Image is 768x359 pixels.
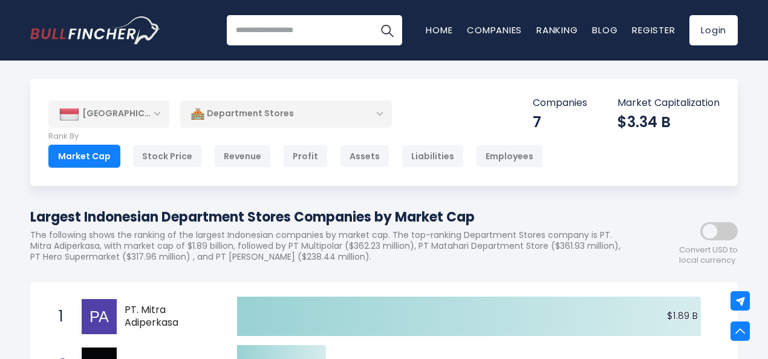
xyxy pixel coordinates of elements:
span: PT. Mitra Adiperkasa [125,304,216,329]
p: Companies [533,97,587,110]
span: Convert USD to local currency [679,245,738,266]
p: The following shows the ranking of the largest Indonesian companies by market cap. The top-rankin... [30,229,629,263]
a: Home [426,24,452,36]
div: $3.34 B [617,113,720,131]
span: 1 [53,306,65,327]
a: Go to homepage [30,16,160,44]
button: Search [372,15,402,45]
a: Login [689,15,738,45]
p: Market Capitalization [617,97,720,110]
div: Market Cap [48,145,120,168]
div: [GEOGRAPHIC_DATA] [48,100,169,127]
h1: Largest Indonesian Department Stores Companies by Market Cap [30,207,629,227]
div: Assets [340,145,389,168]
div: Stock Price [132,145,202,168]
div: Revenue [214,145,271,168]
div: Department Stores [180,100,392,128]
img: PT. Mitra Adiperkasa [82,299,117,334]
div: Employees [476,145,543,168]
div: Liabilities [402,145,464,168]
p: Rank By [48,131,543,142]
a: Blog [592,24,617,36]
div: Profit [283,145,328,168]
img: Bullfincher logo [30,16,161,44]
a: Register [632,24,675,36]
a: Companies [467,24,522,36]
div: 7 [533,113,587,131]
a: Ranking [536,24,578,36]
text: $1.89 B [667,309,698,323]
